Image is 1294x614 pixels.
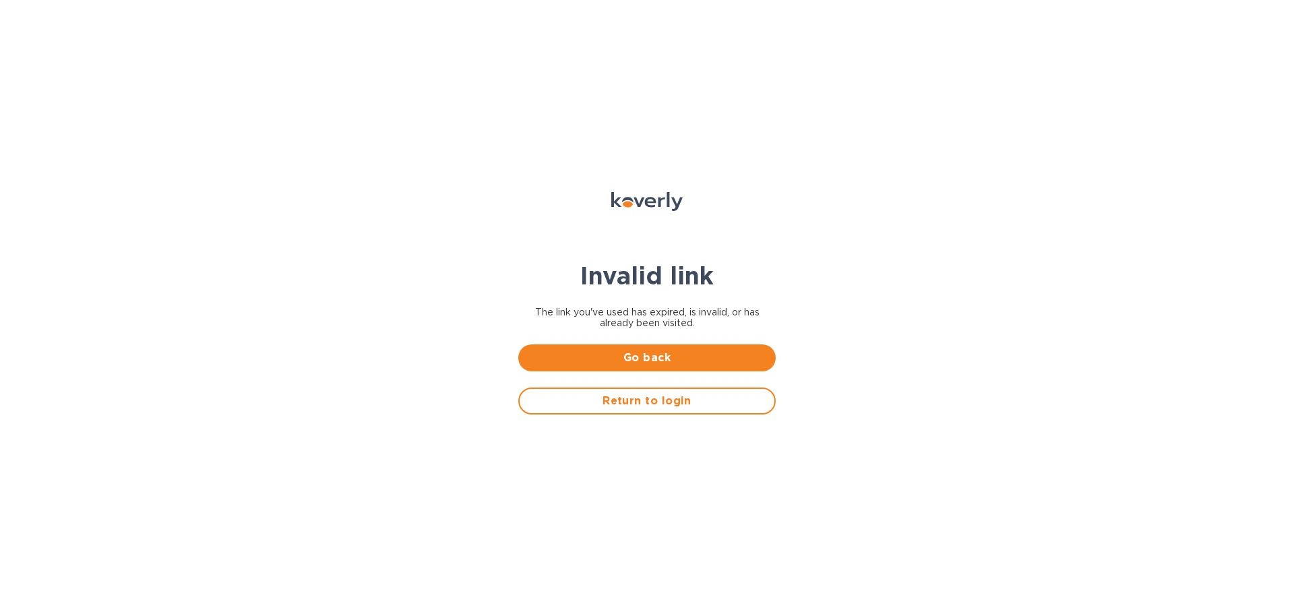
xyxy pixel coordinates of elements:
[530,393,764,409] span: Return to login
[518,307,776,328] span: The link you've used has expired, is invalid, or has already been visited.
[529,350,765,366] span: Go back
[518,388,776,415] button: Return to login
[518,344,776,371] button: Go back
[580,261,714,290] b: Invalid link
[611,192,683,211] img: Koverly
